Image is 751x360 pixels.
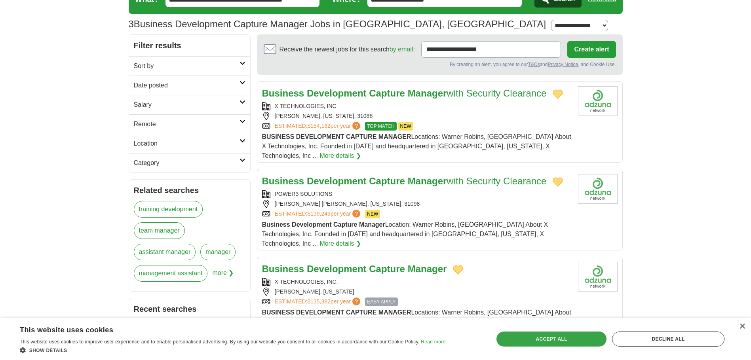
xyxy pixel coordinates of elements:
[134,244,196,260] a: assistant manager
[262,309,295,316] strong: BUSINESS
[496,332,607,347] div: Accept all
[346,133,376,140] strong: CAPTURE
[359,221,385,228] strong: Manager
[129,17,134,31] span: 3
[553,89,563,99] button: Add to favorite jobs
[578,174,618,204] img: Company logo
[212,265,234,286] span: more ❯
[408,263,447,274] strong: Manager
[20,339,420,345] span: This website uses cookies to improve user experience and to enable personalised advertising. By u...
[262,133,295,140] strong: BUSINESS
[129,19,546,29] h1: Business Development Capture Manager Jobs in [GEOGRAPHIC_DATA], [GEOGRAPHIC_DATA]
[346,309,376,316] strong: CAPTURE
[262,288,572,296] div: [PERSON_NAME], [US_STATE]
[296,309,344,316] strong: DEVELOPMENT
[134,81,240,90] h2: Date posted
[262,190,572,198] div: POWER3 SOLUTIONS
[307,210,330,217] span: $139,249
[369,263,405,274] strong: Capture
[408,176,447,186] strong: Manager
[129,95,250,114] a: Salary
[528,62,540,67] a: T&Cs
[134,184,245,196] h2: Related searches
[134,222,185,239] a: team manager
[262,133,571,159] span: Locations: Warner Robins, [GEOGRAPHIC_DATA] About X Technologies, Inc. Founded in [DATE] and head...
[134,303,245,315] h2: Recent searches
[262,200,572,208] div: [PERSON_NAME] [PERSON_NAME], [US_STATE], 31098
[129,153,250,172] a: Category
[262,176,304,186] strong: Business
[378,133,411,140] strong: MANAGER
[352,122,360,130] span: ?
[262,88,304,99] strong: Business
[398,122,413,131] span: NEW
[612,332,724,347] div: Decline all
[333,221,357,228] strong: Capture
[553,177,563,187] button: Add to favorite jobs
[262,309,571,335] span: Locations: Warner Robins, [GEOGRAPHIC_DATA] About X Technologies, Inc. Founded in [DATE] and head...
[369,88,405,99] strong: Capture
[296,133,344,140] strong: DEVELOPMENT
[129,76,250,95] a: Date posted
[129,56,250,76] a: Sort by
[134,119,240,129] h2: Remote
[578,262,618,292] img: Company logo
[352,210,360,218] span: ?
[567,41,616,58] button: Create alert
[262,176,547,186] a: Business Development Capture Managerwith Security Clearance
[739,324,745,330] div: Close
[307,176,367,186] strong: Development
[307,298,330,305] span: $135,382
[319,239,361,248] a: More details ❯
[307,123,330,129] span: $154,162
[390,46,413,53] a: by email
[200,244,236,260] a: manager
[275,210,362,218] a: ESTIMATED:$139,249per year?
[378,309,411,316] strong: MANAGER
[262,278,572,286] div: X TECHNOLOGIES, INC.
[134,139,240,148] h2: Location
[129,114,250,134] a: Remote
[262,221,548,247] span: Location: Warner Robins, [GEOGRAPHIC_DATA] About X Technologies, Inc. Founded in [DATE] and headq...
[365,297,397,306] span: EASY APPLY
[275,122,362,131] a: ESTIMATED:$154,162per year?
[352,297,360,305] span: ?
[20,346,445,354] div: Show details
[262,221,290,228] strong: Business
[129,35,250,56] h2: Filter results
[319,151,361,161] a: More details ❯
[578,86,618,116] img: Company logo
[421,339,445,345] a: Read more, opens a new window
[264,61,616,68] div: By creating an alert, you agree to our and , and Cookie Use.
[134,158,240,168] h2: Category
[262,102,572,110] div: X TECHNOLOGIES, INC
[369,176,405,186] strong: Capture
[134,100,240,110] h2: Salary
[408,88,447,99] strong: Manager
[307,88,367,99] strong: Development
[453,265,463,275] button: Add to favorite jobs
[134,201,203,218] a: training development
[262,88,547,99] a: Business Development Capture Managerwith Security Clearance
[275,297,362,306] a: ESTIMATED:$135,382per year?
[365,210,380,218] span: NEW
[29,348,67,353] span: Show details
[134,61,240,71] h2: Sort by
[262,112,572,120] div: [PERSON_NAME], [US_STATE], 31088
[548,62,578,67] a: Privacy Notice
[365,122,396,131] span: TOP MATCH
[262,263,304,274] strong: Business
[20,323,426,335] div: This website uses cookies
[129,134,250,153] a: Location
[134,265,208,282] a: management assistant
[307,263,367,274] strong: Development
[279,45,415,54] span: Receive the newest jobs for this search :
[262,263,447,274] a: Business Development Capture Manager
[292,221,331,228] strong: Development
